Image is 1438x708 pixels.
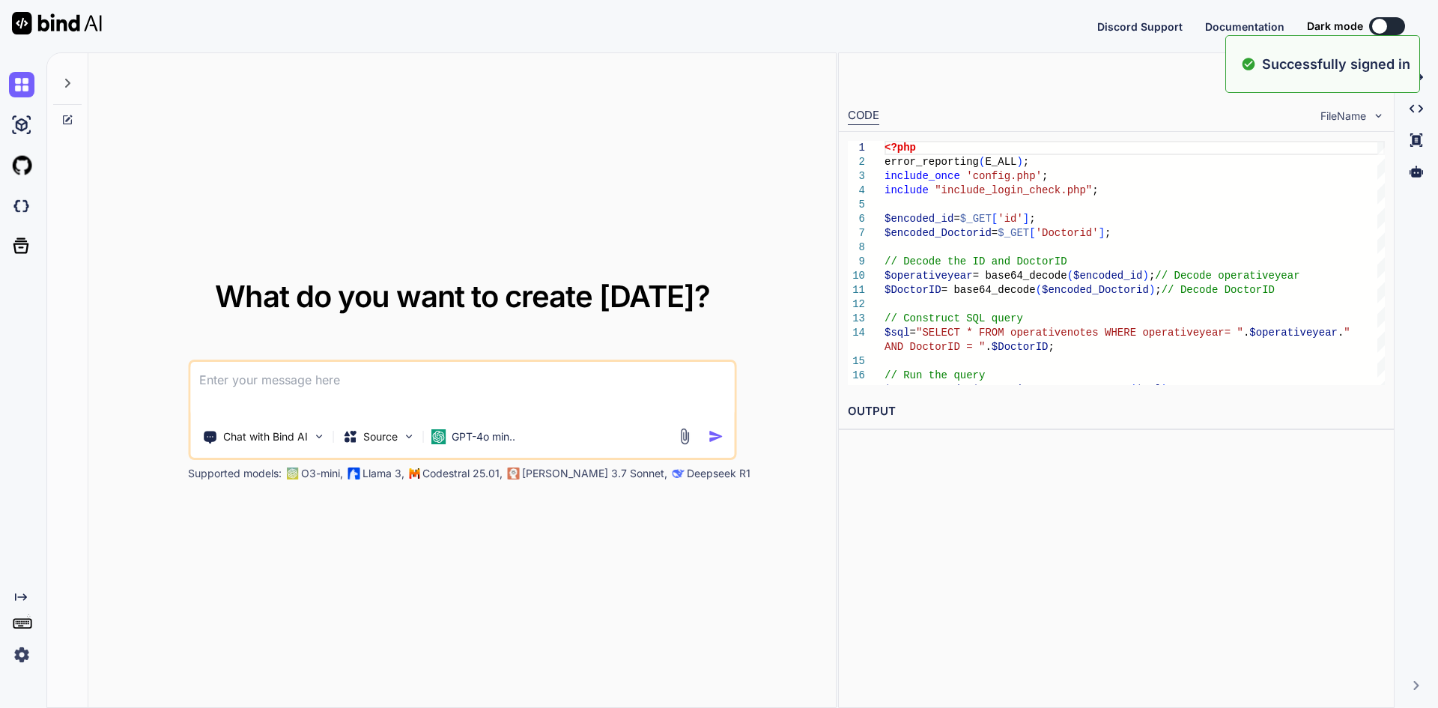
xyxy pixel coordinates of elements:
[1320,109,1366,124] span: FileName
[848,383,865,397] div: 17
[312,430,325,443] img: Pick Tools
[885,184,929,196] span: include
[1243,327,1249,339] span: .
[422,466,503,481] p: Codestral 25.01,
[966,384,972,396] span: =
[885,170,960,182] span: include_once
[1224,327,1243,339] span: = "
[1344,327,1350,339] span: "
[1142,270,1148,282] span: )
[188,466,282,481] p: Supported models:
[909,327,915,339] span: =
[1338,327,1344,339] span: .
[935,184,1092,196] span: "include_login_check.php"
[885,270,973,282] span: $operativeyear
[215,278,710,315] span: What do you want to create [DATE]?
[12,12,102,34] img: Bind AI
[402,430,415,443] img: Pick Models
[363,429,398,444] p: Source
[885,341,985,353] span: AND DoctorID = "
[1098,227,1104,239] span: ]
[848,198,865,212] div: 5
[348,468,359,479] img: Llama2
[1307,19,1363,34] span: Dark mode
[9,72,34,97] img: chat
[848,107,879,125] div: CODE
[1249,327,1338,339] span: $operativeyear
[1035,284,1041,296] span: (
[885,327,910,339] span: $sql
[1097,20,1183,33] span: Discord Support
[848,255,865,269] div: 9
[991,213,997,225] span: [
[885,213,953,225] span: $encoded_id
[848,354,865,369] div: 15
[885,369,985,381] span: // Run the query
[885,142,916,154] span: <?php
[839,394,1394,429] h2: OUTPUT
[687,466,750,481] p: Deepseek R1
[885,227,992,239] span: $encoded_Doctorid
[959,213,991,225] span: $_GET
[991,227,997,239] span: =
[953,213,959,225] span: =
[1073,270,1142,282] span: $encoded_id
[848,269,865,283] div: 10
[991,341,1048,353] span: $DoctorID
[1149,270,1155,282] span: ;
[848,326,865,340] div: 14
[301,466,343,481] p: O3-mini,
[1042,284,1149,296] span: $encoded_Doctorid
[9,642,34,668] img: settings
[979,156,985,168] span: (
[1092,184,1098,196] span: ;
[1029,213,1035,225] span: ;
[972,270,1067,282] span: = base64_decode
[1149,284,1155,296] span: )
[885,255,1067,267] span: // Decode the ID and DoctorID
[1105,227,1111,239] span: ;
[286,468,298,479] img: GPT-4
[1042,170,1048,182] span: ;
[672,468,684,479] img: claude
[848,312,865,326] div: 13
[431,429,446,444] img: GPT-4o mini
[452,429,515,444] p: GPT-4o min..
[1097,19,1183,34] button: Discord Support
[9,153,34,178] img: githubLight
[1205,19,1284,34] button: Documentation
[972,384,1067,396] span: $operativenotes
[1129,384,1135,396] span: (
[885,312,1023,324] span: // Construct SQL query
[1067,384,1129,396] span: ->RunQuery
[1262,54,1410,74] p: Successfully signed in
[9,112,34,138] img: ai-studio
[507,468,519,479] img: claude
[522,466,667,481] p: [PERSON_NAME] 3.7 Sonnet,
[848,297,865,312] div: 12
[1067,270,1073,282] span: (
[885,284,941,296] span: $DoctorID
[1023,213,1029,225] span: ]
[9,193,34,219] img: darkCloudIdeIcon
[409,468,419,479] img: Mistral-AI
[966,170,1042,182] span: 'config.php'
[985,341,991,353] span: .
[985,156,1016,168] span: E_ALL
[941,284,1035,296] span: = base64_decode
[916,327,1225,339] span: "SELECT * FROM operativenotes WHERE operativeyear
[1136,384,1162,396] span: $sql
[885,384,966,396] span: $queryRecords
[362,466,404,481] p: Llama 3,
[848,369,865,383] div: 16
[1155,270,1299,282] span: // Decode operativeyear
[1155,284,1161,296] span: ;
[223,429,308,444] p: Chat with Bind AI
[1048,341,1054,353] span: ;
[885,156,979,168] span: error_reporting
[848,169,865,184] div: 3
[1035,227,1098,239] span: 'Doctorid'
[676,428,693,445] img: attachment
[1161,384,1167,396] span: )
[848,184,865,198] div: 4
